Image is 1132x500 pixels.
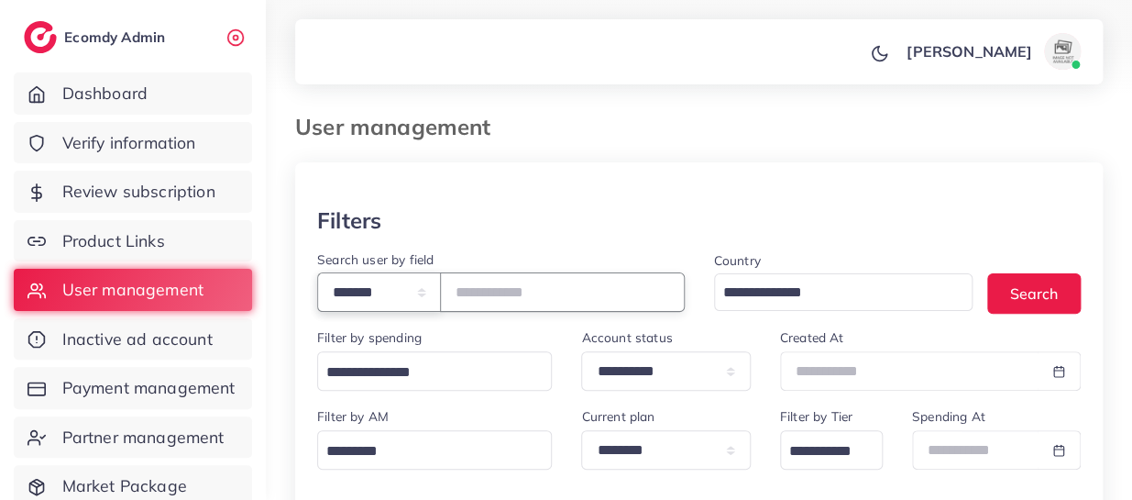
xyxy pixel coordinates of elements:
[780,430,883,470] div: Search for option
[714,251,761,270] label: Country
[912,407,985,426] label: Spending At
[14,171,252,213] a: Review subscription
[62,474,187,498] span: Market Package
[987,273,1081,313] button: Search
[317,328,422,347] label: Filter by spending
[295,114,505,140] h3: User management
[62,278,203,302] span: User management
[24,21,57,53] img: logo
[14,367,252,409] a: Payment management
[317,207,381,234] h3: Filters
[1044,33,1081,70] img: avatar
[317,351,552,391] div: Search for option
[62,426,225,450] span: Partner management
[14,318,252,361] a: Inactive ad account
[14,220,252,262] a: Product Links
[62,131,196,155] span: Verify information
[14,417,252,459] a: Partner management
[62,229,165,253] span: Product Links
[907,40,1032,62] p: [PERSON_NAME]
[780,407,852,426] label: Filter by Tier
[62,376,236,400] span: Payment management
[317,407,389,426] label: Filter by AM
[320,438,528,466] input: Search for option
[581,407,654,426] label: Current plan
[783,438,859,466] input: Search for option
[581,328,672,347] label: Account status
[64,28,170,46] h2: Ecomdy Admin
[14,269,252,311] a: User management
[14,122,252,164] a: Verify information
[717,279,950,307] input: Search for option
[896,33,1088,70] a: [PERSON_NAME]avatar
[320,359,528,387] input: Search for option
[62,82,148,106] span: Dashboard
[62,328,213,351] span: Inactive ad account
[714,273,973,311] div: Search for option
[62,180,215,204] span: Review subscription
[14,72,252,115] a: Dashboard
[317,250,434,269] label: Search user by field
[317,430,552,470] div: Search for option
[24,21,170,53] a: logoEcomdy Admin
[780,328,844,347] label: Created At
